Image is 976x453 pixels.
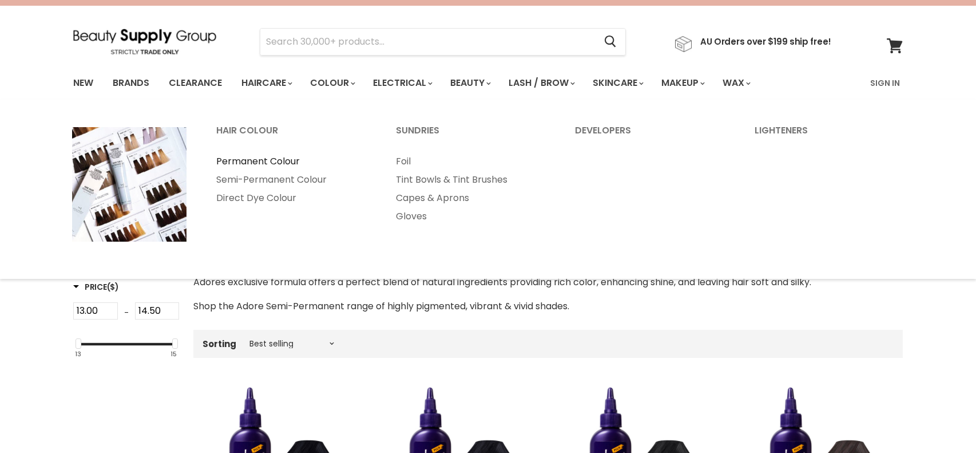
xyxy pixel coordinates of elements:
a: Makeup [653,71,712,95]
label: Sorting [203,339,236,349]
a: New [65,71,102,95]
a: Developers [561,121,738,150]
span: ($) [107,281,119,293]
a: Brands [104,71,158,95]
a: Wax [714,71,757,95]
a: Semi-Permanent Colour [202,171,379,189]
a: Beauty [442,71,498,95]
ul: Main menu [382,152,559,226]
a: Direct Dye Colour [202,189,379,207]
a: Foil [382,152,559,171]
h3: Price($) [73,281,119,293]
ul: Main menu [202,152,379,207]
a: Hair Colour [202,121,379,150]
span: Shop the Adore Semi-Permanent range of highly pigmented, vibrant & vivid shades. [193,300,569,313]
div: 15 [170,350,177,358]
a: Colour [301,71,362,95]
input: Min Price [73,302,118,320]
span: Price [73,281,119,293]
a: Lighteners [740,121,918,150]
input: Max Price [135,302,180,320]
a: Permanent Colour [202,152,379,171]
a: Capes & Aprons [382,189,559,207]
a: Gloves [382,207,559,226]
a: Tint Bowls & Tint Brushes [382,171,559,189]
a: Haircare [233,71,299,95]
div: 13 [75,350,81,358]
span: Adores exclusive formula offers a perfect blend of natural ingredients providing rich color, enha... [193,275,811,289]
a: Lash / Brow [500,71,582,95]
form: Product [260,28,626,56]
iframe: Gorgias live chat messenger [919,399,965,442]
a: Sundries [382,121,559,150]
a: Skincare [584,71,650,95]
a: Clearance [160,71,231,95]
div: - [118,302,135,323]
a: Electrical [364,71,439,95]
input: Search [260,29,595,55]
nav: Main [59,66,917,100]
a: Sign In [863,71,907,95]
button: Search [595,29,625,55]
ul: Main menu [65,66,812,100]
